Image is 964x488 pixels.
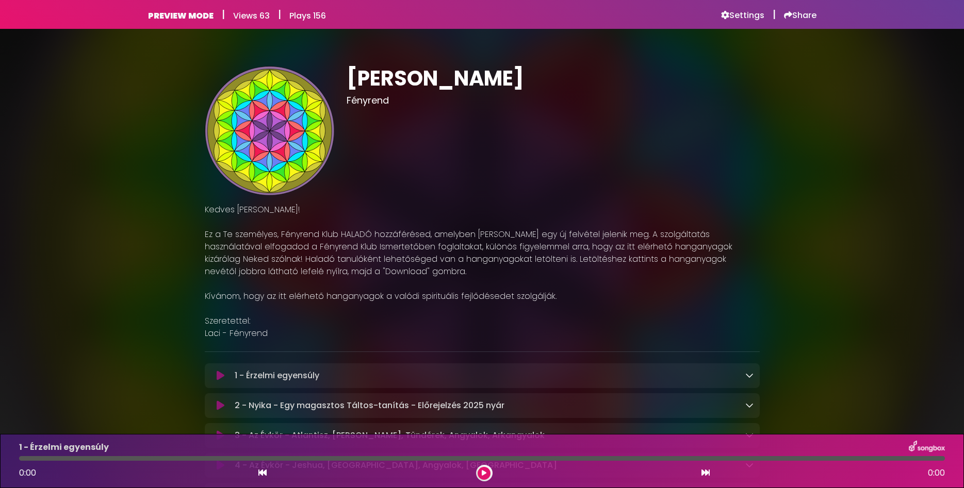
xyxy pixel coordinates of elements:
h5: | [222,8,225,21]
img: tZdHPxKtS5WkpfQ2P9l4 [205,66,334,195]
h6: PREVIEW MODE [148,11,214,21]
span: 0:00 [928,467,945,479]
h6: Views 63 [233,11,270,21]
span: 0:00 [19,467,36,479]
h5: | [773,8,776,21]
p: 1 - Érzelmi egyensúly [235,369,319,382]
p: 1 - Érzelmi egyensúly [19,441,109,453]
a: Settings [721,10,764,21]
h1: [PERSON_NAME] [347,66,760,91]
p: Kedves [PERSON_NAME]! Ez a Te személyes, Fényrend Klub HALADÓ hozzáférésed, amelyben [PERSON_NAME... [205,204,760,340]
a: Share [784,10,816,21]
h5: | [278,8,281,21]
p: 3 - Az Évkör - Atlantisz, [PERSON_NAME], Tündérek, Angyalok, Arkangyalok [235,429,545,442]
h3: Fényrend [347,95,760,106]
h6: Plays 156 [289,11,326,21]
img: songbox-logo-white.png [909,441,945,454]
p: 2 - Nyika - Egy magasztos Táltos-tanítás - Előrejelzés 2025 nyár [235,399,504,412]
